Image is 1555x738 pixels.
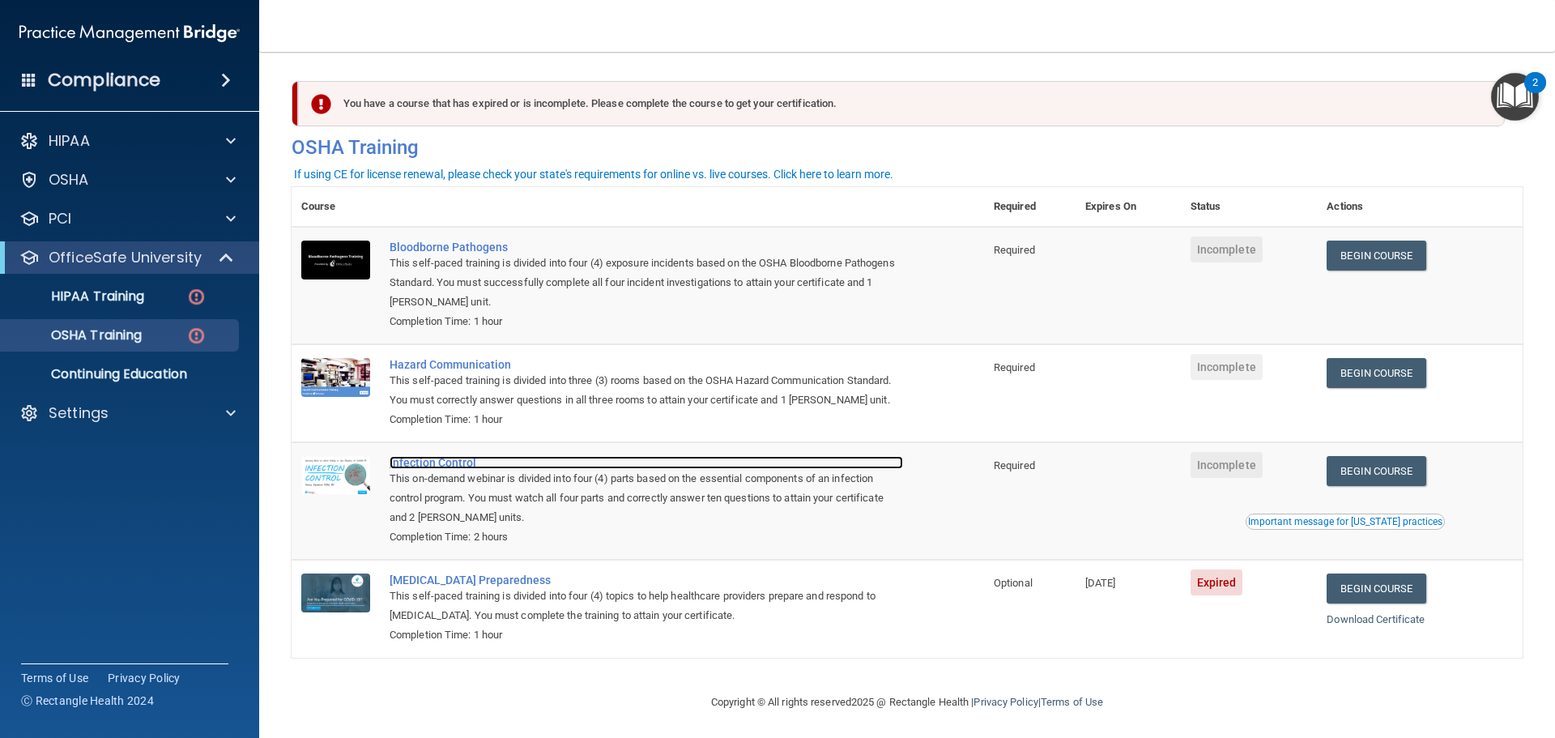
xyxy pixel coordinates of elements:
span: Optional [994,577,1033,589]
img: PMB logo [19,17,240,49]
p: OSHA [49,170,89,190]
div: This self-paced training is divided into four (4) exposure incidents based on the OSHA Bloodborne... [390,254,903,312]
p: HIPAA Training [11,288,144,305]
span: Incomplete [1191,237,1263,262]
span: Ⓒ Rectangle Health 2024 [21,693,154,709]
h4: Compliance [48,69,160,92]
a: Bloodborne Pathogens [390,241,903,254]
a: Privacy Policy [108,670,181,686]
p: Settings [49,403,109,423]
button: If using CE for license renewal, please check your state's requirements for online vs. live cours... [292,166,896,182]
img: danger-circle.6113f641.png [186,326,207,346]
p: PCI [49,209,71,228]
a: Begin Course [1327,456,1425,486]
div: Completion Time: 1 hour [390,625,903,645]
a: Privacy Policy [973,696,1037,708]
a: Begin Course [1327,574,1425,604]
div: This self-paced training is divided into three (3) rooms based on the OSHA Hazard Communication S... [390,371,903,410]
a: Terms of Use [21,670,88,686]
a: Infection Control [390,456,903,469]
span: Incomplete [1191,354,1263,380]
p: OfficeSafe University [49,248,202,267]
th: Expires On [1076,187,1181,227]
a: Settings [19,403,236,423]
span: Required [994,361,1035,373]
div: Completion Time: 1 hour [390,410,903,429]
a: Terms of Use [1041,696,1103,708]
span: Required [994,244,1035,256]
a: Hazard Communication [390,358,903,371]
th: Required [984,187,1076,227]
span: Incomplete [1191,452,1263,478]
span: Required [994,459,1035,471]
button: Read this if you are a dental practitioner in the state of CA [1246,514,1445,530]
p: OSHA Training [11,327,142,343]
a: [MEDICAL_DATA] Preparedness [390,574,903,587]
img: exclamation-circle-solid-danger.72ef9ffc.png [311,94,331,114]
div: This on-demand webinar is divided into four (4) parts based on the essential components of an inf... [390,469,903,527]
span: Expired [1191,569,1243,595]
a: HIPAA [19,131,236,151]
a: OSHA [19,170,236,190]
div: Copyright © All rights reserved 2025 @ Rectangle Health | | [611,676,1203,728]
div: If using CE for license renewal, please check your state's requirements for online vs. live cours... [294,169,893,180]
span: [DATE] [1085,577,1116,589]
a: OfficeSafe University [19,248,235,267]
th: Status [1181,187,1318,227]
th: Course [292,187,380,227]
button: Open Resource Center, 2 new notifications [1491,73,1539,121]
a: PCI [19,209,236,228]
div: You have a course that has expired or is incomplete. Please complete the course to get your certi... [298,81,1505,126]
div: 2 [1532,83,1538,104]
th: Actions [1317,187,1523,227]
h4: OSHA Training [292,136,1523,159]
a: Begin Course [1327,241,1425,271]
p: Continuing Education [11,366,232,382]
div: This self-paced training is divided into four (4) topics to help healthcare providers prepare and... [390,587,903,625]
div: Important message for [US_STATE] practices [1248,517,1442,527]
img: danger-circle.6113f641.png [186,287,207,307]
a: Begin Course [1327,358,1425,388]
p: HIPAA [49,131,90,151]
div: Completion Time: 2 hours [390,527,903,547]
a: Download Certificate [1327,613,1425,625]
div: Completion Time: 1 hour [390,312,903,331]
